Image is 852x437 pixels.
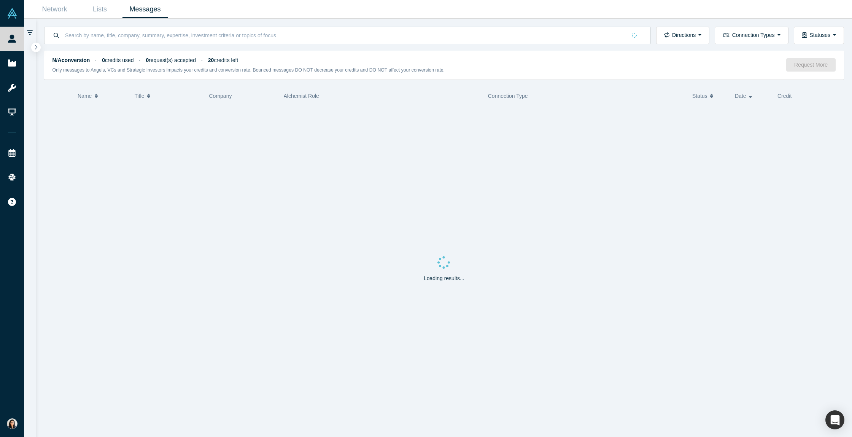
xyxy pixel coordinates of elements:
span: request(s) accepted [146,57,196,63]
button: Date [735,88,769,104]
span: Credit [777,93,792,99]
button: Title [135,88,201,104]
a: Network [32,0,77,18]
strong: N/A conversion [52,57,90,63]
p: Loading results... [424,274,464,282]
button: Name [78,88,127,104]
span: Date [735,88,746,104]
span: credits left [208,57,238,63]
small: Only messages to Angels, VCs and Strategic Investors impacts your credits and conversion rate. Bo... [52,67,445,73]
a: Messages [122,0,168,18]
span: credits used [102,57,134,63]
strong: 0 [146,57,149,63]
span: Name [78,88,92,104]
span: Connection Type [488,93,528,99]
a: Lists [77,0,122,18]
button: Status [692,88,727,104]
strong: 20 [208,57,214,63]
span: Status [692,88,707,104]
img: Renumathy Dhanasekaran's Account [7,418,17,429]
strong: 0 [102,57,105,63]
span: · [95,57,97,63]
span: · [201,57,203,63]
span: Title [135,88,145,104]
button: Statuses [794,27,844,44]
span: Alchemist Role [284,93,319,99]
span: · [139,57,141,63]
input: Search by name, title, company, summary, expertise, investment criteria or topics of focus [64,26,626,44]
button: Directions [656,27,709,44]
span: Company [209,93,232,99]
button: Connection Types [715,27,788,44]
img: Alchemist Vault Logo [7,8,17,19]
